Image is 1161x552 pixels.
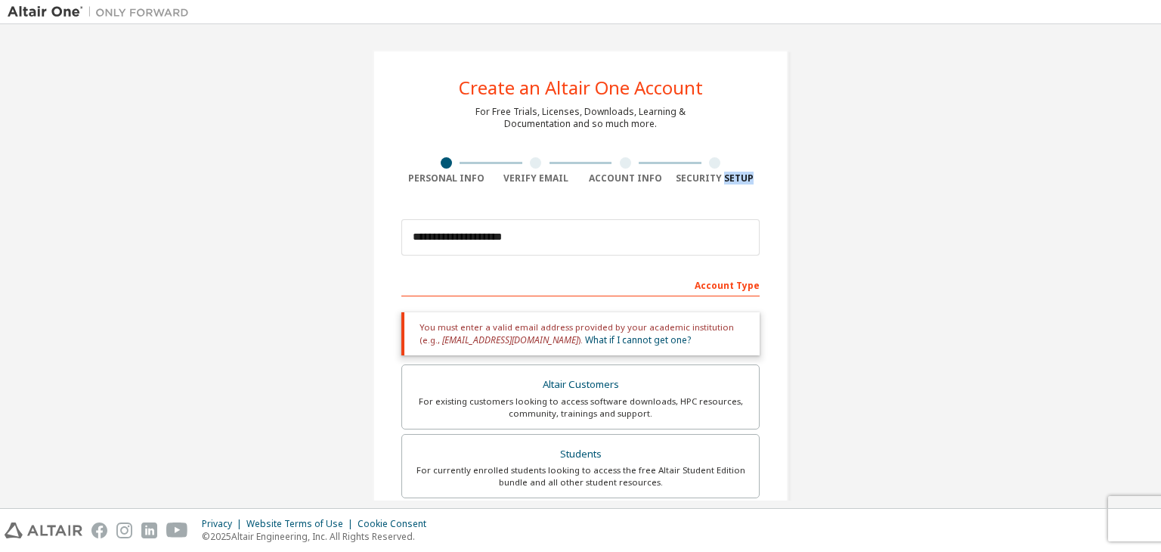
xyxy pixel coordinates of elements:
[116,523,132,538] img: instagram.svg
[585,333,691,346] a: What if I cannot get one?
[141,523,157,538] img: linkedin.svg
[5,523,82,538] img: altair_logo.svg
[246,518,358,530] div: Website Terms of Use
[401,312,760,355] div: You must enter a valid email address provided by your academic institution (e.g., ).
[166,523,188,538] img: youtube.svg
[670,172,760,185] div: Security Setup
[91,523,107,538] img: facebook.svg
[202,530,435,543] p: © 2025 Altair Engineering, Inc. All Rights Reserved.
[401,272,760,296] div: Account Type
[442,333,578,346] span: [EMAIL_ADDRESS][DOMAIN_NAME]
[358,518,435,530] div: Cookie Consent
[459,79,703,97] div: Create an Altair One Account
[411,395,750,420] div: For existing customers looking to access software downloads, HPC resources, community, trainings ...
[580,172,670,185] div: Account Info
[401,172,491,185] div: Personal Info
[411,374,750,395] div: Altair Customers
[202,518,246,530] div: Privacy
[411,464,750,488] div: For currently enrolled students looking to access the free Altair Student Edition bundle and all ...
[8,5,197,20] img: Altair One
[411,444,750,465] div: Students
[491,172,581,185] div: Verify Email
[475,106,686,130] div: For Free Trials, Licenses, Downloads, Learning & Documentation and so much more.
